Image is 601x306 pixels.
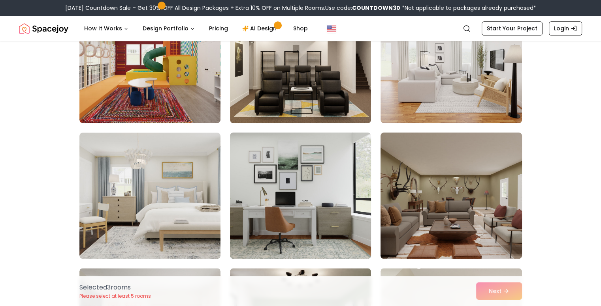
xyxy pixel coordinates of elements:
a: Shop [287,21,314,36]
a: Pricing [203,21,234,36]
a: Login [549,21,582,35]
img: Spacejoy Logo [19,21,68,36]
div: [DATE] Countdown Sale – Get 30% OFF All Design Packages + Extra 10% OFF on Multiple Rooms. [65,4,536,12]
button: Design Portfolio [136,21,201,36]
p: Please select at least 5 rooms [79,293,151,299]
nav: Global [19,16,582,41]
p: Selected 3 room s [79,283,151,292]
img: Room room-20 [226,129,375,262]
a: Spacejoy [19,21,68,36]
a: Start Your Project [482,21,543,35]
img: Room room-19 [79,132,220,259]
a: AI Design [236,21,285,36]
span: Use code: [325,4,400,12]
img: United States [327,24,336,33]
nav: Main [78,21,314,36]
b: COUNTDOWN30 [352,4,400,12]
button: How It Works [78,21,135,36]
img: Room room-21 [377,129,525,262]
span: *Not applicable to packages already purchased* [400,4,536,12]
